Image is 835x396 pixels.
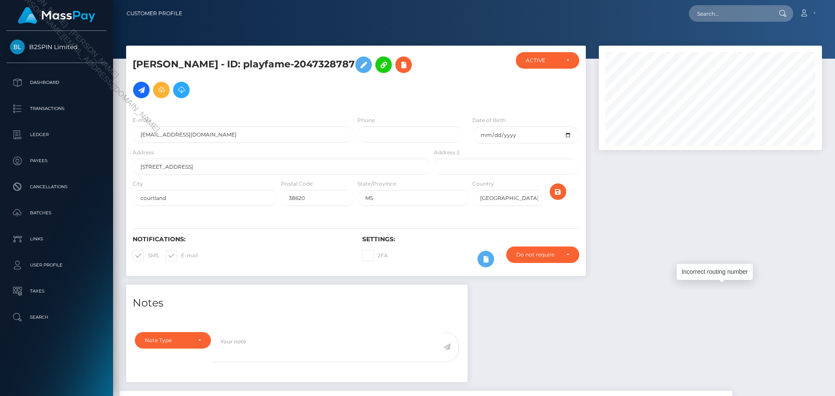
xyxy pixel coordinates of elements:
label: Postal Code [281,180,313,188]
a: Dashboard [7,72,107,93]
label: E-mail [166,250,198,261]
a: Payees [7,150,107,172]
p: Cancellations [10,180,103,193]
button: ACTIVE [516,52,579,69]
a: User Profile [7,254,107,276]
label: E-mail [133,116,150,124]
a: Transactions [7,98,107,120]
p: User Profile [10,259,103,272]
h5: [PERSON_NAME] - ID: playfame-2047328787 [133,52,426,103]
img: MassPay Logo [18,7,95,24]
label: Address 2 [434,149,460,156]
p: Payees [10,154,103,167]
h6: Notifications: [133,236,349,243]
h6: Settings: [362,236,579,243]
p: Taxes [10,285,103,298]
div: ACTIVE [526,57,559,64]
p: Transactions [10,102,103,115]
label: Address [133,149,154,156]
label: City [133,180,143,188]
span: B2SPIN Limited [7,43,107,51]
img: B2SPIN Limited [10,40,25,54]
button: Note Type [135,332,211,349]
a: Batches [7,202,107,224]
a: Links [7,228,107,250]
label: Phone [357,116,375,124]
div: Do not require [516,251,559,258]
a: Ledger [7,124,107,146]
a: Taxes [7,280,107,302]
h4: Notes [133,296,461,311]
p: Links [10,233,103,246]
label: SMS [133,250,159,261]
label: 2FA [362,250,388,261]
p: Search [10,311,103,324]
label: State/Province [357,180,396,188]
p: Ledger [10,128,103,141]
div: Note Type [145,337,191,344]
p: Batches [10,206,103,220]
input: Search... [689,5,771,22]
p: Dashboard [10,76,103,89]
div: Incorrect routing number [677,264,753,280]
a: Initiate Payout [133,82,150,98]
a: Customer Profile [127,4,182,23]
a: Cancellations [7,176,107,198]
button: Do not require [506,246,579,263]
label: Date of Birth [472,116,506,124]
label: Country [472,180,494,188]
a: Search [7,306,107,328]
